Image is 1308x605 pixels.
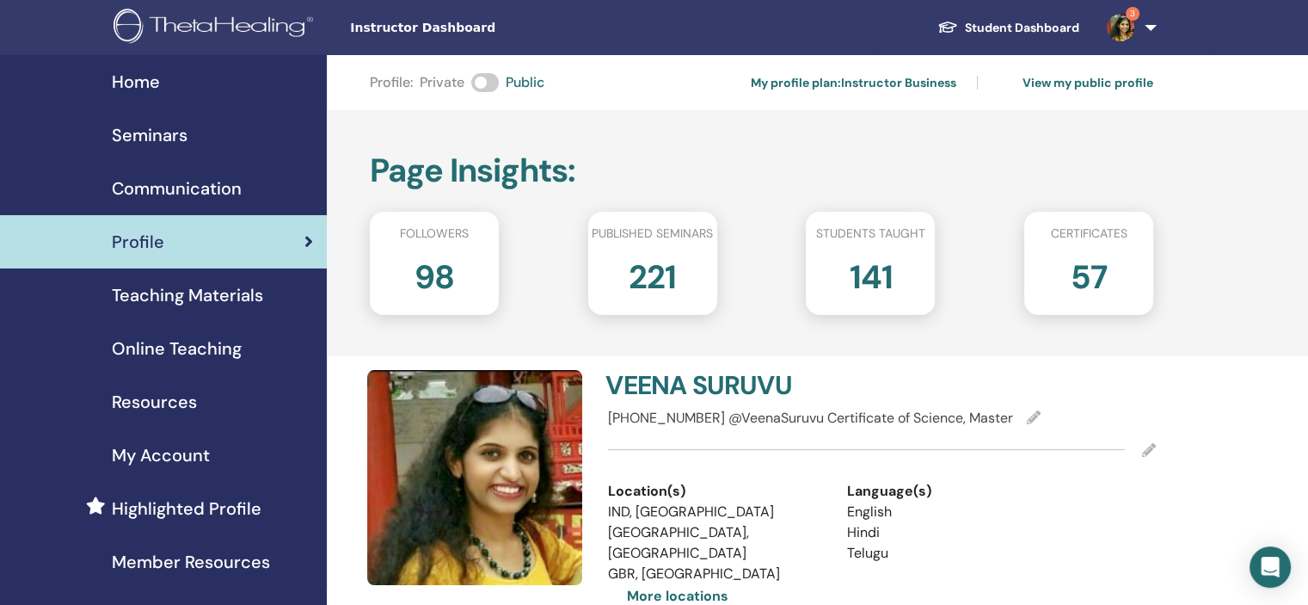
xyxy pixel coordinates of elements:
[112,229,164,255] span: Profile
[732,69,956,96] a: My profile plan:Instructor Business
[847,522,1060,543] li: Hindi
[1071,250,1107,298] h2: 57
[112,282,263,308] span: Teaching Materials
[629,250,676,298] h2: 221
[112,122,187,148] span: Seminars
[847,543,1060,564] li: Telugu
[847,502,1060,522] li: English
[608,564,821,584] li: GBR, [GEOGRAPHIC_DATA]
[370,151,1153,191] h2: Page Insights :
[112,442,210,468] span: My Account
[367,370,582,585] img: default.jpg
[114,9,319,47] img: logo.png
[937,20,958,34] img: graduation-cap-white.svg
[112,336,242,361] span: Online Teaching
[400,225,469,243] span: Followers
[1250,546,1291,588] div: Open Intercom Messenger
[1050,225,1127,243] span: Certificates
[420,72,464,93] span: Private
[506,72,544,93] span: Public
[350,19,608,37] span: Instructor Dashboard
[112,389,197,415] span: Resources
[998,69,1153,96] a: View my public profile
[592,225,713,243] span: Published seminars
[608,481,685,502] span: Location(s)
[112,496,261,522] span: Highlighted Profile
[849,250,892,298] h2: 141
[112,176,242,201] span: Communication
[732,74,744,91] img: cog.svg
[816,225,925,243] span: Students taught
[608,502,821,522] li: IND, [GEOGRAPHIC_DATA]
[847,481,1060,502] div: Language(s)
[415,250,454,298] h2: 98
[370,72,413,93] span: Profile :
[1126,7,1139,21] span: 3
[608,522,821,564] li: [GEOGRAPHIC_DATA], [GEOGRAPHIC_DATA]
[112,69,160,95] span: Home
[605,370,871,401] h4: VEENA SURUVU
[998,75,1016,90] img: eye.svg
[608,409,1013,427] span: [PHONE_NUMBER] @VeenaSuruvu Certificate of Science, Master
[924,12,1093,44] a: Student Dashboard
[112,549,270,575] span: Member Resources
[1107,14,1134,41] img: default.jpg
